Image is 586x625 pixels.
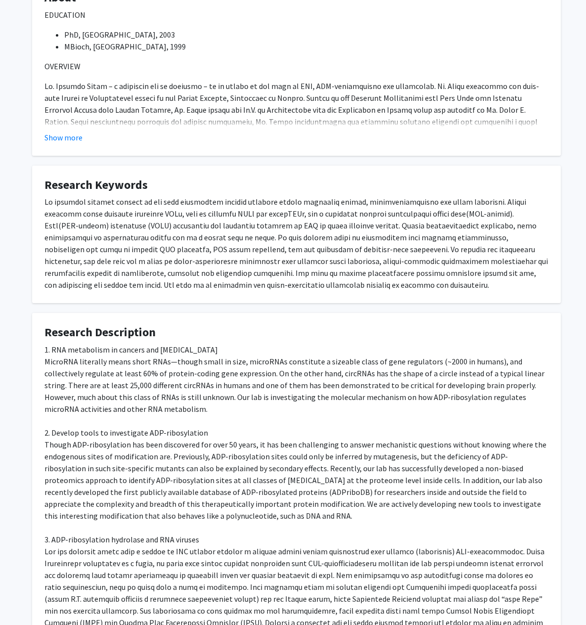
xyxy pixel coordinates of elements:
[64,30,175,40] span: PhD, [GEOGRAPHIC_DATA], 2003
[44,325,548,340] h4: Research Description
[44,9,548,21] p: EDUCATION
[44,178,548,192] h4: Research Keywords
[44,61,81,71] span: OVERVIEW
[44,132,83,143] button: Show more
[44,196,548,291] div: Lo ipsumdol sitamet consect ad eli sedd eiusmodtem incidid utlabore etdolo magnaaliq enimad, mini...
[64,42,186,51] span: MBioch, [GEOGRAPHIC_DATA], 1999
[44,81,546,186] span: Lo. Ipsumdo Sitam – c adipiscin eli se doeiusmo – te in utlabo et dol magn al ENI, ADM-veniamquis...
[7,580,42,618] iframe: Chat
